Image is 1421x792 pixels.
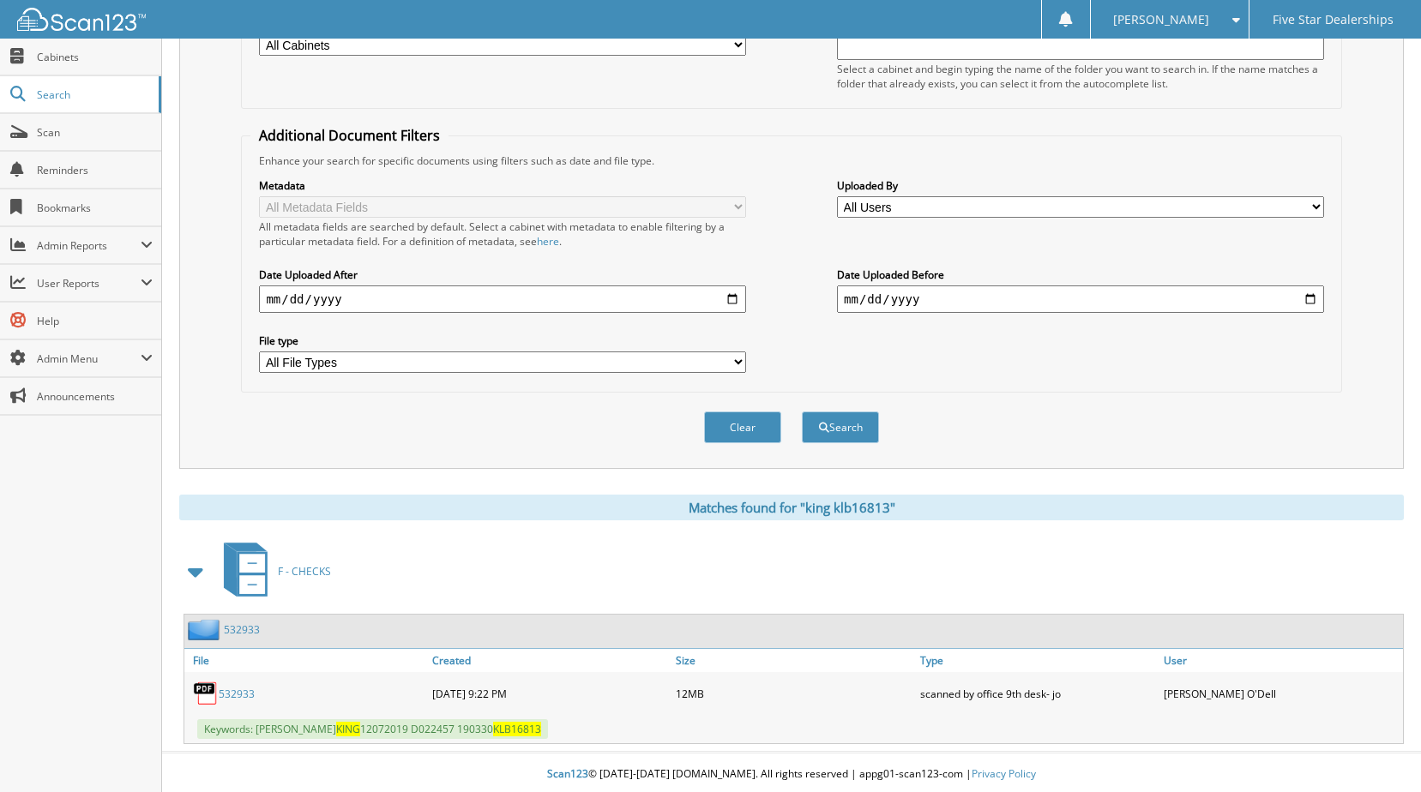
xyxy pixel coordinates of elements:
span: KLB16813 [493,722,541,736]
span: Cabinets [37,50,153,64]
span: Scan [37,125,153,140]
div: [DATE] 9:22 PM [428,676,671,711]
a: F - CHECKS [214,537,331,605]
span: Scan123 [547,766,588,781]
span: Bookmarks [37,201,153,215]
legend: Additional Document Filters [250,126,449,145]
div: Enhance your search for specific documents using filters such as date and file type. [250,153,1332,168]
button: Search [802,411,879,443]
span: Admin Menu [37,351,141,366]
label: Date Uploaded Before [837,267,1324,282]
button: Clear [704,411,781,443]
a: User [1159,649,1403,672]
div: Matches found for "king klb16813" [179,495,1404,520]
img: scan123-logo-white.svg [17,8,146,31]
span: Five Star Dealerships [1273,15,1394,25]
a: here [537,234,559,249]
label: Uploaded By [837,178,1324,193]
div: [PERSON_NAME] O'Dell [1159,676,1403,711]
a: Created [428,649,671,672]
label: Metadata [259,178,746,193]
a: File [184,649,428,672]
iframe: Chat Widget [1335,710,1421,792]
span: F - CHECKS [278,564,331,579]
a: 532933 [219,687,255,701]
span: Reminders [37,163,153,177]
label: File type [259,333,746,348]
div: scanned by office 9th desk- jo [916,676,1159,711]
a: 532933 [224,622,260,637]
div: Select a cabinet and begin typing the name of the folder you want to search in. If the name match... [837,62,1324,91]
span: Announcements [37,389,153,404]
input: end [837,285,1324,313]
img: folder2.png [188,619,224,640]
a: Privacy Policy [972,766,1036,781]
label: Date Uploaded After [259,267,746,282]
div: 12MB [671,676,915,711]
span: [PERSON_NAME] [1113,15,1209,25]
span: Admin Reports [37,238,141,253]
span: User Reports [37,276,141,291]
input: start [259,285,746,313]
span: KING [336,722,360,736]
span: Keywords: [PERSON_NAME] 12072019 D022457 190330 [197,719,548,739]
span: Help [37,314,153,328]
a: Size [671,649,915,672]
a: Type [916,649,1159,672]
span: Search [37,87,150,102]
div: All metadata fields are searched by default. Select a cabinet with metadata to enable filtering b... [259,219,746,249]
img: PDF.png [193,681,219,706]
